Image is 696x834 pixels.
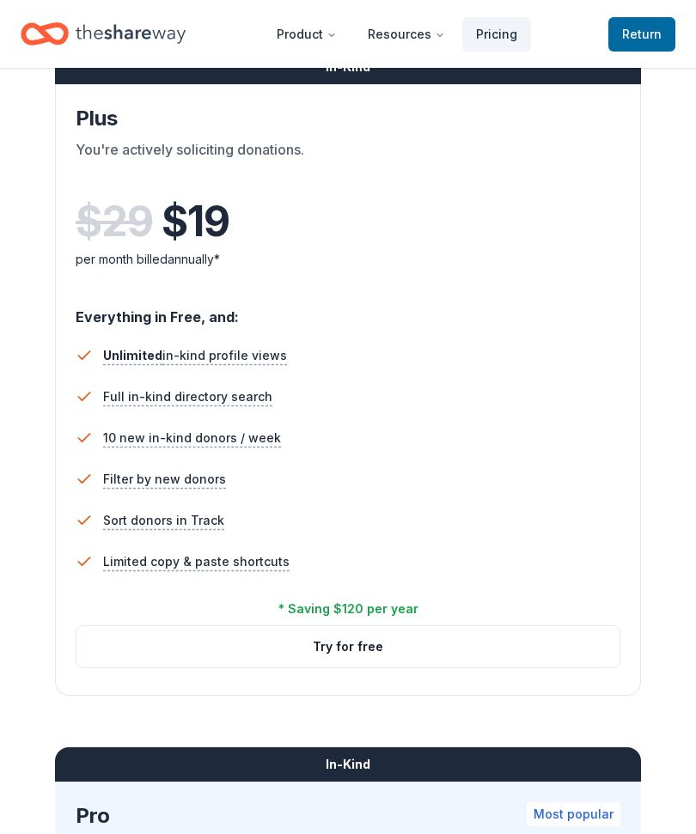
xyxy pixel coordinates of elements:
[103,552,290,573] span: Limited copy & paste shortcuts
[608,17,675,52] a: Return
[263,17,351,52] button: Product
[103,349,287,363] span: in-kind profile views
[21,14,186,54] a: Home
[103,387,272,408] span: Full in-kind directory search
[76,140,620,188] div: You're actively soliciting donations.
[76,293,620,329] div: Everything in Free, and:
[622,24,662,45] span: Return
[76,106,620,133] div: Plus
[263,14,531,54] nav: Main
[103,349,162,363] span: Unlimited
[76,627,620,668] button: Try for free
[76,803,620,831] div: Pro
[103,429,281,449] span: 10 new in-kind donors / week
[354,17,459,52] button: Resources
[527,803,620,827] div: Most popular
[55,748,641,782] div: In-Kind
[55,51,641,85] div: In-Kind
[162,198,229,247] span: $ 19
[462,17,531,52] a: Pricing
[76,250,620,271] div: per month billed annually*
[278,600,418,620] div: * Saving $120 per year
[103,511,224,532] span: Sort donors in Track
[103,470,226,490] span: Filter by new donors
